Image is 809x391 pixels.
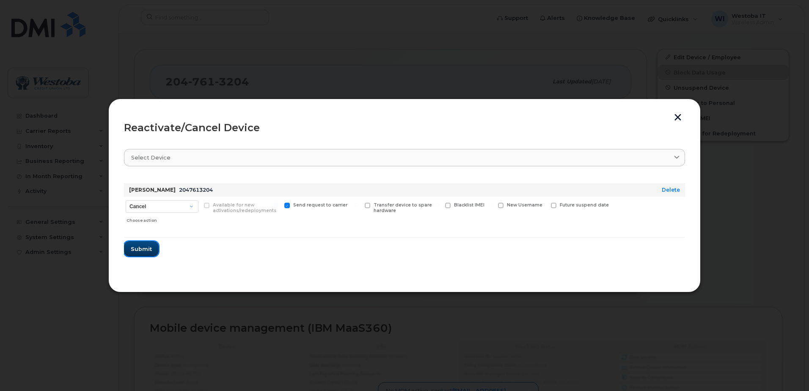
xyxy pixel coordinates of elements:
input: Blacklist IMEI [435,203,439,207]
span: Transfer device to spare hardware [374,202,432,213]
input: Future suspend date [541,203,545,207]
input: New Username [488,203,492,207]
input: Transfer device to spare hardware [355,203,359,207]
input: Available for new activations/redeployments [194,203,198,207]
span: Select device [131,154,171,162]
div: Choose action [127,214,198,224]
strong: [PERSON_NAME] [129,187,176,193]
a: Delete [662,187,680,193]
span: Available for new activations/redeployments [213,202,276,213]
span: 2047613204 [179,187,213,193]
button: Submit [124,241,159,256]
span: Submit [131,245,152,253]
span: New Username [507,202,542,208]
input: Send request to carrier [274,203,278,207]
span: Future suspend date [560,202,609,208]
a: Select device [124,149,685,166]
span: Blacklist IMEI [454,202,484,208]
div: Reactivate/Cancel Device [124,123,685,133]
span: Send request to carrier [293,202,347,208]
